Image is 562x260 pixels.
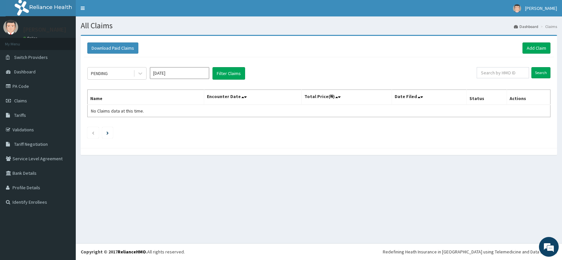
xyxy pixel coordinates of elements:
th: Name [88,90,204,105]
th: Status [466,90,507,105]
a: Next page [106,130,109,136]
strong: Copyright © 2017 . [81,249,147,255]
input: Search [531,67,550,78]
th: Encounter Date [204,90,301,105]
span: No Claims data at this time. [91,108,144,114]
a: Previous page [92,130,95,136]
span: Tariffs [14,112,26,118]
footer: All rights reserved. [76,243,562,260]
input: Select Month and Year [150,67,209,79]
th: Date Filed [392,90,466,105]
input: Search by HMO ID [477,67,529,78]
a: Online [23,36,39,40]
span: Claims [14,98,27,104]
div: Redefining Heath Insurance in [GEOGRAPHIC_DATA] using Telemedicine and Data Science! [383,248,557,255]
button: Download Paid Claims [87,42,138,54]
span: Dashboard [14,69,36,75]
h1: All Claims [81,21,557,30]
button: Filter Claims [212,67,245,80]
th: Total Price(₦) [301,90,392,105]
span: [PERSON_NAME] [525,5,557,11]
span: Tariff Negotiation [14,141,48,147]
p: [PERSON_NAME] [23,27,66,33]
th: Actions [507,90,550,105]
div: PENDING [91,70,108,77]
a: RelianceHMO [118,249,146,255]
a: Add Claim [522,42,550,54]
a: Dashboard [514,24,538,29]
li: Claims [539,24,557,29]
span: Switch Providers [14,54,48,60]
img: User Image [3,20,18,35]
img: User Image [513,4,521,13]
